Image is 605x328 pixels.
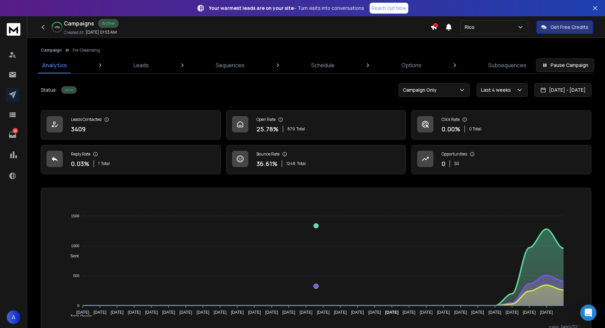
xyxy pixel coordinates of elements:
[71,244,79,248] tspan: 1000
[209,5,364,12] p: – Turn visits into conversations
[442,159,445,168] p: 0
[98,161,100,166] span: 1
[454,161,459,166] p: $ 0
[226,110,406,140] a: Open Rate25.78%879Total
[442,117,460,122] p: Click Rate
[372,5,406,12] p: Reach Out Now
[129,57,153,73] a: Leads
[196,310,209,315] tspan: [DATE]
[128,310,141,315] tspan: [DATE]
[42,61,67,69] p: Analytics
[65,254,79,258] span: Sent
[73,48,100,53] p: For Cleansing
[296,126,305,132] span: Total
[465,24,477,31] p: Rico
[523,310,536,315] tspan: [DATE]
[536,58,594,72] button: Pause Campaign
[71,117,102,122] p: Leads Contacted
[101,161,110,166] span: Total
[256,151,280,157] p: Bounce Rate
[7,310,20,324] button: A
[403,310,415,315] tspan: [DATE]
[77,304,79,308] tspan: 0
[41,87,57,93] p: Status:
[580,305,597,321] div: Open Intercom Messenger
[282,310,295,315] tspan: [DATE]
[397,57,426,73] a: Options
[98,19,119,28] div: Active
[76,310,89,315] tspan: [DATE]
[231,310,244,315] tspan: [DATE]
[402,61,422,69] p: Options
[442,124,460,134] p: 0.00 %
[411,110,591,140] a: Click Rate0.00%0 Total
[469,126,481,132] p: 0 Total
[536,20,593,34] button: Get Free Credits
[484,57,531,73] a: Subsequences
[317,310,330,315] tspan: [DATE]
[65,314,92,319] span: Total Opens
[256,159,278,168] p: 36.61 %
[41,110,221,140] a: Leads Contacted3409
[534,83,591,97] button: [DATE] - [DATE]
[111,310,124,315] tspan: [DATE]
[6,128,19,142] a: 25
[73,274,79,278] tspan: 500
[287,126,295,132] span: 879
[551,24,588,31] p: Get Free Credits
[454,310,467,315] tspan: [DATE]
[300,310,313,315] tspan: [DATE]
[64,30,84,35] p: Created At:
[71,151,90,157] p: Reply Rate
[351,310,364,315] tspan: [DATE]
[385,310,399,315] tspan: [DATE]
[13,128,18,133] p: 25
[311,61,335,69] p: Schedule
[61,86,77,94] div: Active
[506,310,519,315] tspan: [DATE]
[420,310,433,315] tspan: [DATE]
[41,145,221,174] a: Reply Rate0.03%1Total
[214,310,227,315] tspan: [DATE]
[93,310,106,315] tspan: [DATE]
[248,310,261,315] tspan: [DATE]
[71,124,86,134] p: 3409
[403,87,439,93] p: Campaign Only
[256,117,275,122] p: Open Rate
[209,5,294,11] strong: Your warmest leads are on your site
[265,310,278,315] tspan: [DATE]
[471,310,484,315] tspan: [DATE]
[38,57,71,73] a: Analytics
[368,310,381,315] tspan: [DATE]
[64,19,94,28] h1: Campaigns
[41,48,62,53] button: Campaign
[370,3,408,14] a: Reach Out Now
[540,310,553,315] tspan: [DATE]
[297,161,306,166] span: Total
[216,61,245,69] p: Sequences
[134,61,149,69] p: Leads
[334,310,347,315] tspan: [DATE]
[437,310,450,315] tspan: [DATE]
[307,57,339,73] a: Schedule
[162,310,175,315] tspan: [DATE]
[488,310,501,315] tspan: [DATE]
[86,30,117,35] p: [DATE] 01:53 AM
[481,87,514,93] p: Last 4 weeks
[71,214,79,218] tspan: 1500
[286,161,296,166] span: 1248
[54,25,60,29] p: 43 %
[212,57,249,73] a: Sequences
[145,310,158,315] tspan: [DATE]
[226,145,406,174] a: Bounce Rate36.61%1248Total
[442,151,467,157] p: Opportunities
[256,124,279,134] p: 25.78 %
[179,310,192,315] tspan: [DATE]
[488,61,527,69] p: Subsequences
[71,159,89,168] p: 0.03 %
[411,145,591,174] a: Opportunities0$0
[7,23,20,36] img: logo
